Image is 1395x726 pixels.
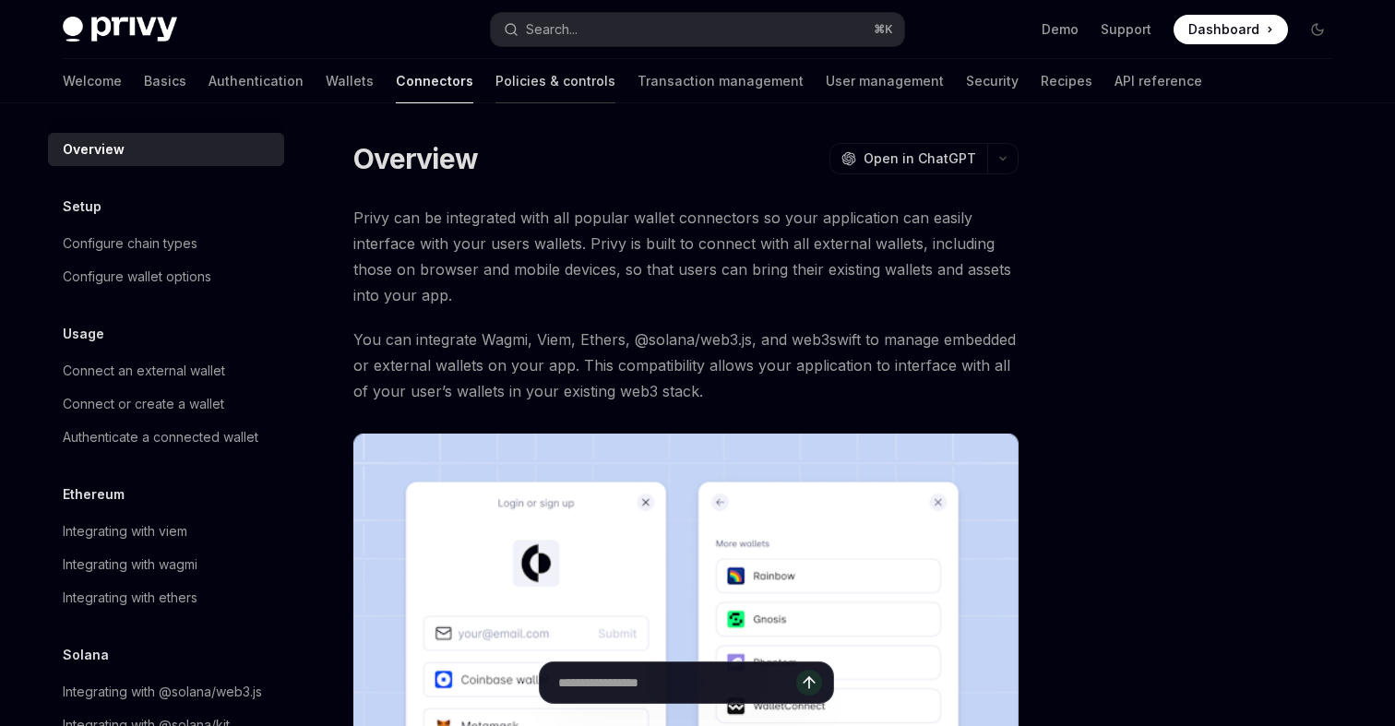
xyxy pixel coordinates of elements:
div: Integrating with wagmi [63,553,197,576]
div: Search... [526,18,578,41]
div: Overview [63,138,125,161]
a: Basics [144,59,186,103]
span: Open in ChatGPT [864,149,976,168]
a: Configure chain types [48,227,284,260]
div: Connect an external wallet [63,360,225,382]
a: Support [1101,20,1151,39]
input: Ask a question... [558,662,796,703]
div: Integrating with viem [63,520,187,542]
a: Dashboard [1174,15,1288,44]
a: Authentication [209,59,304,103]
button: Send message [796,670,822,696]
a: Connectors [396,59,473,103]
a: Authenticate a connected wallet [48,421,284,454]
span: ⌘ K [874,22,893,37]
a: Integrating with ethers [48,581,284,614]
a: User management [826,59,944,103]
span: Dashboard [1188,20,1259,39]
a: Welcome [63,59,122,103]
a: API reference [1115,59,1202,103]
a: Connect or create a wallet [48,387,284,421]
a: Integrating with wagmi [48,548,284,581]
div: Integrating with @solana/web3.js [63,681,262,703]
a: Overview [48,133,284,166]
button: Toggle dark mode [1303,15,1332,44]
span: Privy can be integrated with all popular wallet connectors so your application can easily interfa... [353,205,1019,308]
a: Connect an external wallet [48,354,284,387]
a: Configure wallet options [48,260,284,293]
img: dark logo [63,17,177,42]
a: Demo [1042,20,1079,39]
h5: Usage [63,323,104,345]
h5: Ethereum [63,483,125,506]
div: Configure chain types [63,232,197,255]
button: Search...⌘K [491,13,904,46]
div: Connect or create a wallet [63,393,224,415]
a: Integrating with @solana/web3.js [48,675,284,708]
a: Recipes [1041,59,1092,103]
a: Integrating with viem [48,515,284,548]
a: Transaction management [638,59,804,103]
button: Open in ChatGPT [829,143,987,174]
a: Security [966,59,1019,103]
h1: Overview [353,142,478,175]
h5: Solana [63,644,109,666]
span: You can integrate Wagmi, Viem, Ethers, @solana/web3.js, and web3swift to manage embedded or exter... [353,327,1019,404]
div: Configure wallet options [63,266,211,288]
a: Wallets [326,59,374,103]
div: Authenticate a connected wallet [63,426,258,448]
h5: Setup [63,196,101,218]
div: Integrating with ethers [63,587,197,609]
a: Policies & controls [495,59,615,103]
